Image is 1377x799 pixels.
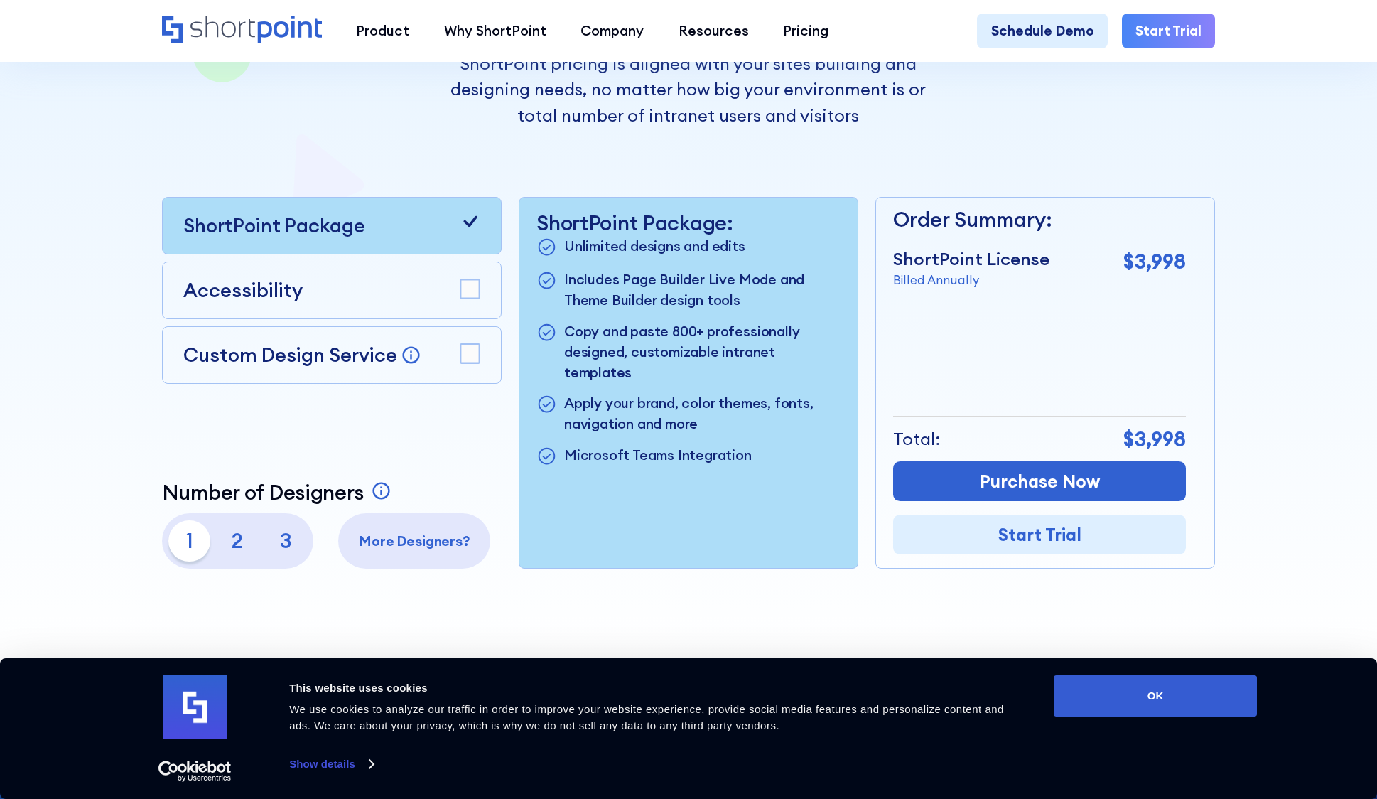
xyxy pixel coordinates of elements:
[339,14,426,48] a: Product
[893,426,941,451] p: Total:
[1123,246,1186,277] p: $3,998
[289,754,373,775] a: Show details
[444,21,546,41] div: Why ShortPoint
[563,14,661,48] a: Company
[1123,424,1186,455] p: $3,998
[183,276,303,305] p: Accessibility
[564,445,752,468] p: Microsoft Teams Integration
[133,761,257,782] a: Usercentrics Cookiebot - opens in a new window
[289,680,1022,697] div: This website uses cookies
[893,204,1186,235] p: Order Summary:
[356,21,409,41] div: Product
[1054,675,1257,717] button: OK
[893,515,1186,554] a: Start Trial
[783,21,828,41] div: Pricing
[162,481,364,505] p: Number of Designers
[431,50,947,128] p: ShortPoint pricing is aligned with your sites building and designing needs, no matter how big you...
[564,321,841,383] p: Copy and paste 800+ professionally designed, customizable intranet templates
[893,272,1049,289] p: Billed Annually
[162,481,395,505] a: Number of Designers
[564,393,841,434] p: Apply your brand, color themes, fonts, navigation and more
[183,211,365,240] p: ShortPoint Package
[893,246,1049,272] p: ShortPoint License
[977,14,1108,48] a: Schedule Demo
[661,14,766,48] a: Resources
[163,675,227,739] img: logo
[679,21,749,41] div: Resources
[168,520,210,562] p: 1
[580,21,644,41] div: Company
[427,14,563,48] a: Why ShortPoint
[345,531,483,552] p: More Designers?
[564,236,745,259] p: Unlimited designs and edits
[564,269,841,311] p: Includes Page Builder Live Mode and Theme Builder design tools
[289,703,1004,731] span: We use cookies to analyze our traffic in order to improve your website experience, provide social...
[1122,14,1216,48] a: Start Trial
[536,211,841,236] p: ShortPoint Package:
[162,16,322,45] a: Home
[217,520,258,562] p: 2
[766,14,846,48] a: Pricing
[183,343,397,367] p: Custom Design Service
[265,520,306,562] p: 3
[893,461,1186,501] a: Purchase Now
